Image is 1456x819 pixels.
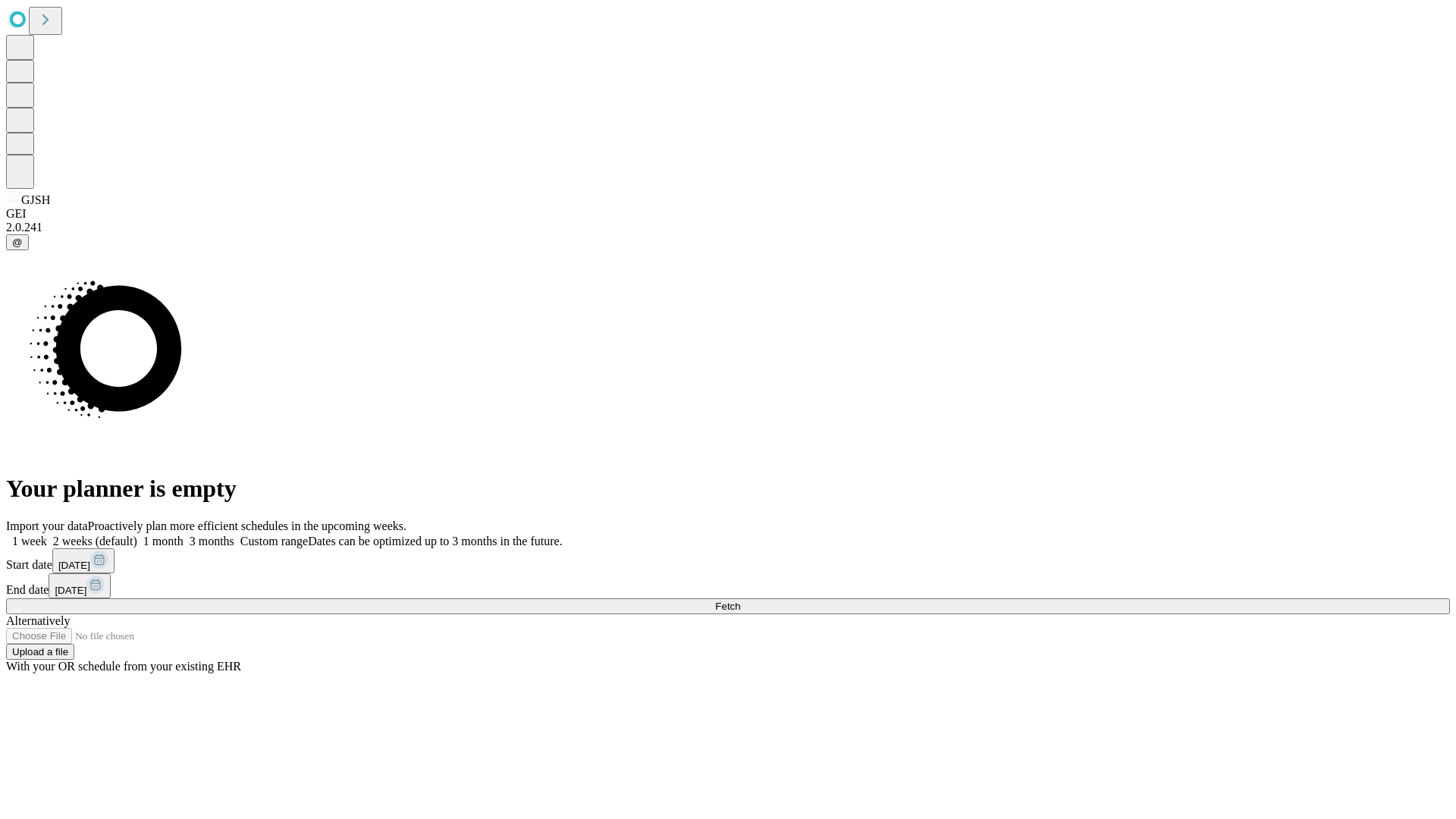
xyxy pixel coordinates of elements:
h1: Your planner is empty [6,475,1450,503]
span: Alternatively [6,614,70,627]
span: Fetch [715,601,740,612]
button: Upload a file [6,644,74,660]
span: GJSH [21,193,50,206]
span: Dates can be optimized up to 3 months in the future. [308,535,562,548]
span: 1 week [12,535,47,548]
span: 2 weeks (default) [53,535,137,548]
span: Proactively plan more efficient schedules in the upcoming weeks. [88,519,406,532]
div: Start date [6,548,1450,573]
span: [DATE] [58,560,90,571]
div: End date [6,573,1450,598]
button: [DATE] [49,573,111,598]
button: Fetch [6,598,1450,614]
span: [DATE] [55,585,86,596]
button: @ [6,234,29,250]
span: @ [12,237,23,248]
div: GEI [6,207,1450,221]
button: [DATE] [52,548,115,573]
div: 2.0.241 [6,221,1450,234]
span: Import your data [6,519,88,532]
span: With your OR schedule from your existing EHR [6,660,241,673]
span: 1 month [143,535,184,548]
span: Custom range [240,535,308,548]
span: 3 months [190,535,234,548]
